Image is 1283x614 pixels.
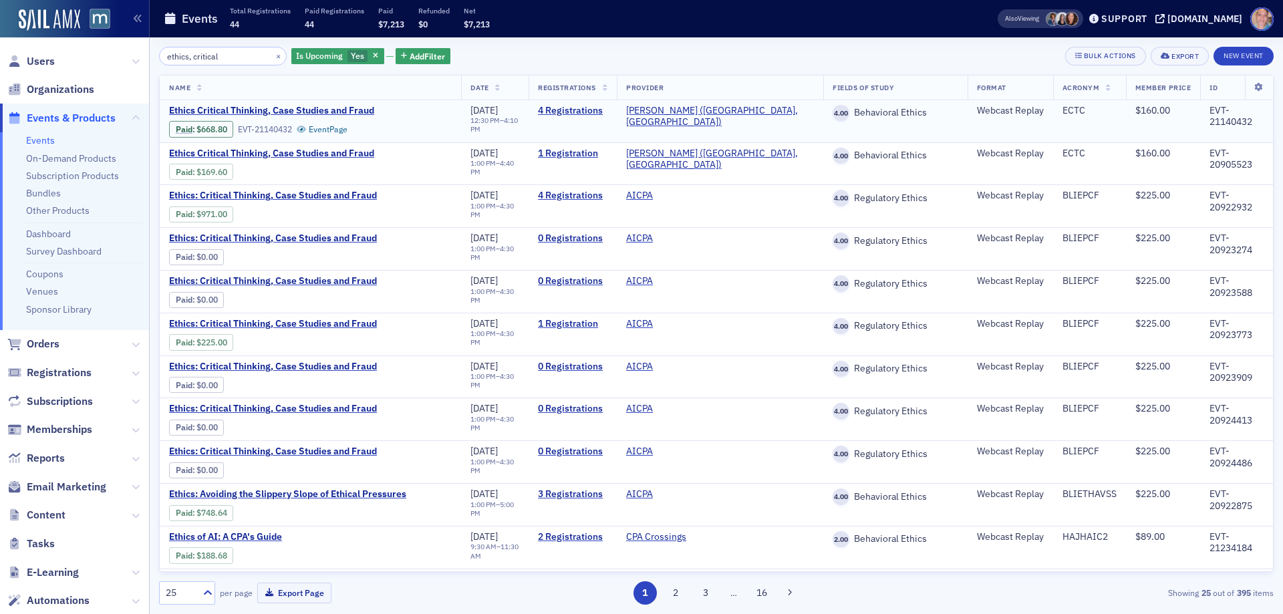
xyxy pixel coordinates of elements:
span: $225.00 [1135,317,1170,329]
div: Also [1005,14,1018,23]
span: Format [977,83,1006,92]
div: EVT-20924486 [1209,446,1264,469]
div: Paid: 4 - $97100 [169,206,233,222]
span: Tasks [27,536,55,551]
time: 1:00 PM [470,414,496,424]
span: Yes [351,50,364,61]
a: 2 Registrations [538,531,607,543]
div: Paid: 0 - $0 [169,377,224,393]
span: Acronym [1062,83,1100,92]
button: 16 [750,581,774,605]
span: : [176,124,196,134]
span: $668.80 [196,124,227,134]
time: 4:30 PM [470,201,514,219]
div: ECTC [1062,148,1117,160]
span: $225.00 [196,337,227,347]
span: 4.00 [833,488,849,505]
span: AICPA [626,190,710,202]
span: Regulatory Ethics [849,320,928,332]
div: Paid: 0 - $0 [169,420,224,436]
div: – [470,159,519,176]
span: Orders [27,337,59,351]
span: [DATE] [470,317,498,329]
div: Support [1101,13,1147,25]
span: Profile [1250,7,1274,31]
time: 1:00 PM [470,329,496,338]
span: : [176,465,196,475]
span: Organizations [27,82,94,97]
span: $225.00 [1135,189,1170,201]
span: [DATE] [470,232,498,244]
a: AICPA [626,446,653,458]
div: BLIEPCF [1062,190,1117,202]
span: $225.00 [1135,445,1170,457]
span: 4.00 [833,446,849,462]
img: SailAMX [19,9,80,31]
div: – [470,372,519,390]
time: 1:00 PM [470,371,496,381]
div: BLIEPCF [1062,403,1117,415]
span: Events & Products [27,111,116,126]
a: 0 Registrations [538,233,607,245]
a: Ethics: Critical Thinking, Case Studies and Fraud [169,361,394,373]
span: Ethics: Critical Thinking, Case Studies and Fraud [169,275,394,287]
a: 4 Registrations [538,190,607,202]
a: Ethics: Critical Thinking, Case Studies and Fraud [169,233,394,245]
a: Organizations [7,82,94,97]
time: 4:30 PM [470,329,514,347]
span: Provider [626,83,664,92]
span: AICPA [626,233,710,245]
div: – [470,543,519,560]
button: 1 [633,581,657,605]
a: AICPA [626,361,653,373]
span: Regulatory Ethics [849,278,928,290]
div: BLIEPCF [1062,361,1117,373]
div: Webcast Replay [977,446,1044,458]
button: × [273,49,285,61]
h1: Events [182,11,218,27]
time: 1:00 PM [470,201,496,210]
div: EVT-20923274 [1209,233,1264,256]
div: Paid: 1 - $16960 [169,164,233,180]
button: New Event [1214,47,1274,65]
div: EVT-20923588 [1209,275,1264,299]
a: [PERSON_NAME] ([GEOGRAPHIC_DATA], [GEOGRAPHIC_DATA]) [626,148,814,171]
span: $748.64 [196,508,227,518]
span: AICPA [626,318,710,330]
button: [DOMAIN_NAME] [1155,14,1247,23]
div: – [470,245,519,262]
span: E-Learning [27,565,79,580]
span: AICPA [626,488,710,500]
div: – [470,287,519,305]
time: 4:30 PM [470,287,514,305]
span: [DATE] [470,147,498,159]
div: – [470,329,519,347]
a: 4 Registrations [538,105,607,117]
span: Kelly Brown [1055,12,1069,26]
a: Paid [176,295,192,305]
span: Regulatory Ethics [849,192,928,204]
a: Orders [7,337,59,351]
span: Ethics: Avoiding the Slippery Slope of Ethical Pressures [169,488,406,500]
span: [DATE] [470,488,498,500]
time: 1:00 PM [470,457,496,466]
p: Paid [378,6,404,15]
a: CPA Crossings [626,531,686,543]
span: AICPA [626,446,710,458]
a: Paid [176,337,192,347]
p: Paid Registrations [305,6,364,15]
a: AICPA [626,275,653,287]
button: AddFilter [396,48,450,65]
a: Dashboard [26,228,71,240]
span: 44 [230,19,239,29]
div: Webcast Replay [977,148,1044,160]
span: 2.00 [833,531,849,548]
p: Refunded [418,6,450,15]
span: AICPA [626,275,710,287]
a: Ethics Critical Thinking, Case Studies and Fraud [169,105,394,117]
div: EVT-20922932 [1209,190,1264,213]
img: SailAMX [90,9,110,29]
a: AICPA [626,318,653,330]
a: Memberships [7,422,92,437]
div: BLIEPCF [1062,233,1117,245]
